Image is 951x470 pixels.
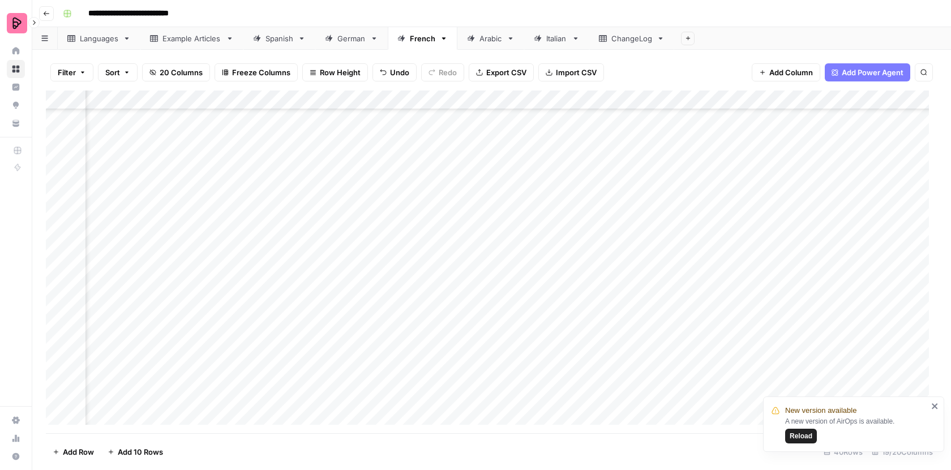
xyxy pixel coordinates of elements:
button: Reload [785,429,817,443]
button: close [931,402,939,411]
a: Your Data [7,114,25,132]
span: Add 10 Rows [118,446,163,458]
button: Workspace: Preply [7,9,25,37]
span: Filter [58,67,76,78]
a: Insights [7,78,25,96]
div: Arabic [479,33,502,44]
span: Import CSV [556,67,597,78]
button: Filter [50,63,93,81]
button: Help + Support [7,447,25,465]
span: Redo [439,67,457,78]
button: Undo [372,63,417,81]
a: French [388,27,457,50]
a: Example Articles [140,27,243,50]
div: ChangeLog [611,33,652,44]
a: Home [7,42,25,60]
a: ChangeLog [589,27,674,50]
a: Languages [58,27,140,50]
button: Redo [421,63,464,81]
div: Languages [80,33,118,44]
span: 20 Columns [160,67,203,78]
div: Spanish [265,33,293,44]
a: Usage [7,429,25,447]
a: Browse [7,60,25,78]
span: Add Column [769,67,813,78]
span: Undo [390,67,409,78]
img: Preply Logo [7,13,27,33]
a: Italian [524,27,589,50]
a: Arabic [457,27,524,50]
span: Reload [790,431,812,441]
button: 20 Columns [142,63,210,81]
button: Freeze Columns [215,63,298,81]
div: 40 Rows [819,443,867,461]
div: German [337,33,366,44]
div: A new version of AirOps is available. [785,416,928,443]
div: Example Articles [162,33,221,44]
a: German [315,27,388,50]
div: Italian [546,33,567,44]
button: Import CSV [538,63,604,81]
span: New version available [785,405,856,416]
a: Spanish [243,27,315,50]
span: Freeze Columns [232,67,290,78]
span: Row Height [320,67,361,78]
button: Add 10 Rows [101,443,170,461]
span: Export CSV [486,67,526,78]
div: 19/20 Columns [867,443,937,461]
span: Add Power Agent [842,67,903,78]
button: Add Row [46,443,101,461]
div: French [410,33,435,44]
button: Export CSV [469,63,534,81]
span: Add Row [63,446,94,458]
a: Settings [7,411,25,429]
a: Opportunities [7,96,25,114]
button: Sort [98,63,138,81]
span: Sort [105,67,120,78]
button: Add Power Agent [825,63,910,81]
button: Row Height [302,63,368,81]
button: Add Column [752,63,820,81]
